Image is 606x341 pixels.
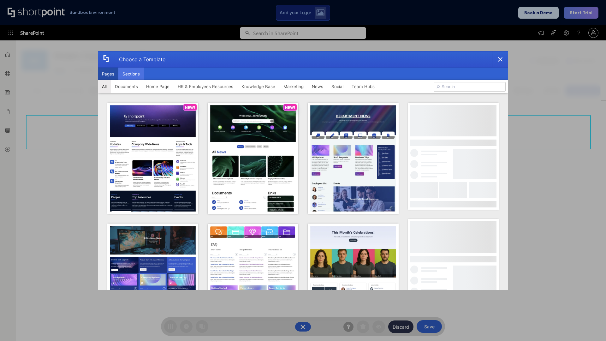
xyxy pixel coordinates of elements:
[142,80,174,93] button: Home Page
[327,80,348,93] button: Social
[237,80,279,93] button: Knowledge Base
[98,51,508,290] div: template selector
[348,80,379,93] button: Team Hubs
[98,68,118,80] button: Pages
[114,51,165,67] div: Choose a Template
[174,80,237,93] button: HR & Employees Resources
[285,105,295,110] p: NEW!
[279,80,308,93] button: Marketing
[185,105,195,110] p: NEW!
[98,80,111,93] button: All
[434,82,506,92] input: Search
[118,68,144,80] button: Sections
[574,311,606,341] iframe: Chat Widget
[308,80,327,93] button: News
[111,80,142,93] button: Documents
